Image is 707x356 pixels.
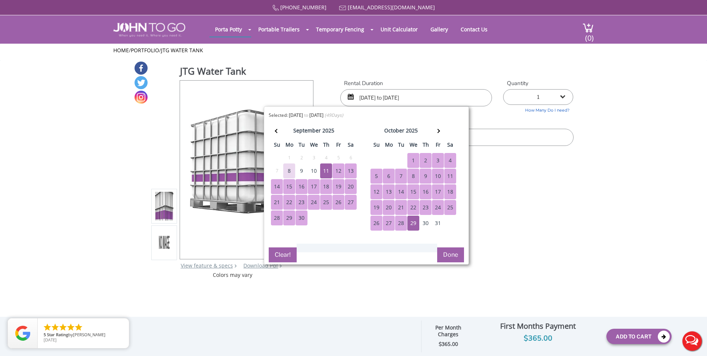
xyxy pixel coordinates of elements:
[131,47,159,54] a: Portfolio
[271,210,283,225] div: 28
[271,139,283,153] th: su
[296,210,307,225] div: 30
[135,62,148,75] a: Facebook
[289,112,303,118] b: [DATE]
[420,169,432,184] div: 9
[425,22,454,37] a: Gallery
[407,169,419,184] div: 8
[383,169,395,184] div: 6
[370,216,382,231] div: 26
[310,22,370,37] a: Temporary Fencing
[383,216,395,231] div: 27
[475,320,601,332] div: First Months Payment
[283,195,295,210] div: 22
[432,216,444,231] div: 31
[503,79,573,87] label: Quantity
[325,112,343,118] i: ( Days)
[296,139,308,153] th: tu
[395,139,407,153] th: tu
[406,125,418,136] div: 2025
[435,324,461,338] strong: Per Month Charges
[320,154,332,162] div: 4
[432,169,444,184] div: 10
[432,139,444,153] th: fr
[283,154,295,162] div: 1
[437,247,464,262] button: Done
[395,200,407,215] div: 21
[51,323,60,332] li: 
[283,210,295,225] div: 29
[345,139,357,153] th: sa
[47,332,68,337] span: Star Rating
[370,184,382,199] div: 12
[503,105,573,113] a: How Many Do I need?
[283,179,295,194] div: 15
[161,47,203,54] a: JTG Water Tank
[15,326,30,341] img: Review Rating
[181,262,233,269] a: View feature & specs
[283,139,296,153] th: mo
[420,153,432,168] div: 2
[444,139,457,153] th: sa
[332,139,345,153] th: fr
[269,112,288,118] span: Selected:
[113,47,129,54] a: Home
[135,76,148,89] a: Twitter
[455,22,493,37] a: Contact Us
[309,112,323,118] b: [DATE]
[271,167,283,175] div: 7
[606,329,672,344] button: Add To Cart
[185,81,308,256] img: Product
[420,139,432,153] th: th
[395,216,407,231] div: 28
[73,332,105,337] span: [PERSON_NAME]
[432,153,444,168] div: 3
[339,6,346,10] img: Mail
[444,200,456,215] div: 25
[420,216,432,231] div: 30
[253,22,305,37] a: Portable Trailers
[370,139,383,153] th: su
[320,163,332,178] div: 11
[370,169,382,184] div: 5
[304,112,308,118] span: to
[271,179,283,194] div: 14
[296,195,307,210] div: 23
[585,27,594,43] span: (0)
[384,125,404,136] div: october
[209,22,247,37] a: Porta Potty
[308,163,320,178] div: 10
[332,163,344,178] div: 12
[420,200,432,215] div: 23
[180,65,314,79] h1: JTG Water Tank
[154,118,174,294] img: Product
[234,264,237,268] img: right arrow icon
[340,79,492,87] label: Rental Duration
[332,154,344,162] div: 5
[407,139,420,153] th: we
[444,153,456,168] div: 4
[407,200,419,215] div: 22
[272,5,279,11] img: Call
[296,163,307,178] div: 9
[407,184,419,199] div: 15
[407,153,419,168] div: 1
[383,139,395,153] th: mo
[320,195,332,210] div: 25
[308,139,320,153] th: we
[243,262,278,269] a: Download Pdf
[154,155,174,331] img: svg+xml;base64,PHN2ZyB4bWxucz0iaHR0cDovL3d3dy53My5vcmcvMjAwMC9zdmciIHdpZHRoPSIxNTAiIGhlaWdodD0iMT...
[44,332,46,337] span: 5
[296,179,307,194] div: 16
[293,125,321,136] div: september
[439,341,458,348] strong: $
[370,200,382,215] div: 19
[383,200,395,215] div: 20
[269,247,297,262] button: Clear!
[44,332,123,338] span: by
[135,91,148,104] a: Instagram
[677,326,707,356] button: Live Chat
[296,154,307,162] div: 2
[345,163,357,178] div: 13
[583,23,594,33] img: cart a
